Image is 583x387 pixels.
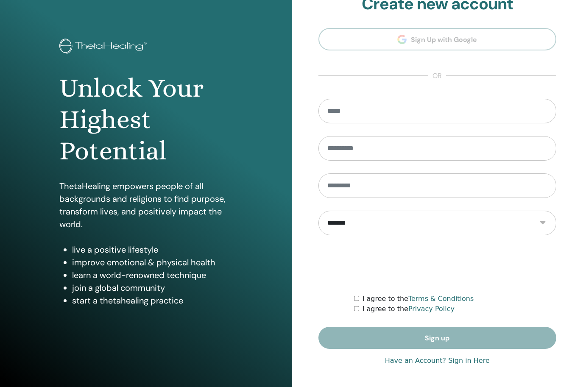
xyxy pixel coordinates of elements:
span: or [428,71,446,81]
a: Privacy Policy [408,305,455,313]
li: live a positive lifestyle [72,243,232,256]
iframe: reCAPTCHA [373,248,502,281]
label: I agree to the [363,304,455,314]
a: Terms & Conditions [408,295,474,303]
h1: Unlock Your Highest Potential [59,72,232,167]
li: join a global community [72,281,232,294]
p: ThetaHealing empowers people of all backgrounds and religions to find purpose, transform lives, a... [59,180,232,231]
li: learn a world-renowned technique [72,269,232,281]
li: start a thetahealing practice [72,294,232,307]
label: I agree to the [363,294,474,304]
li: improve emotional & physical health [72,256,232,269]
a: Have an Account? Sign in Here [385,356,490,366]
